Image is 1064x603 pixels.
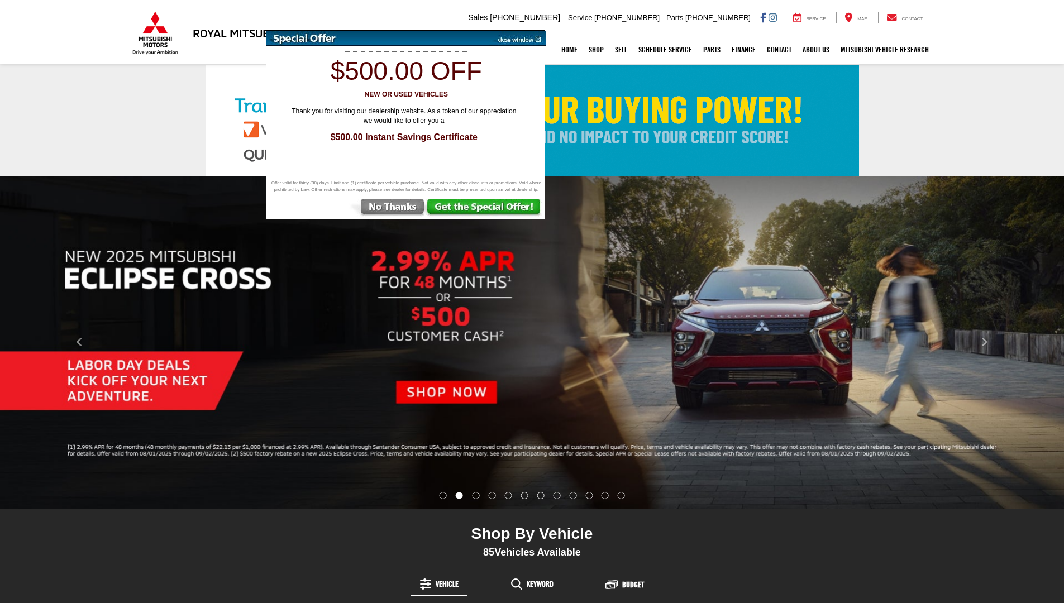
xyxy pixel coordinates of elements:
[769,13,777,22] a: Instagram: Click to visit our Instagram page
[602,492,609,499] li: Go to slide number 11.
[468,13,488,22] span: Sales
[426,199,545,219] img: Get the Special Offer
[878,12,932,23] a: Contact
[349,199,426,219] img: No Thanks, Continue to Website
[193,27,290,39] h3: Royal Mitsubishi
[569,492,576,499] li: Go to slide number 9.
[553,492,560,499] li: Go to slide number 8.
[583,36,609,64] a: Shop
[489,492,496,499] li: Go to slide number 4.
[269,180,543,193] span: Offer valid for thirty (30) days. Limit one (1) certificate per vehicle purchase. Not valid with ...
[807,16,826,21] span: Service
[760,13,766,22] a: Facebook: Click to visit our Facebook page
[456,492,463,499] li: Go to slide number 2.
[666,13,683,22] span: Parts
[273,57,540,85] h1: $500.00 off
[785,12,834,23] a: Service
[273,91,540,98] h3: New or Used Vehicles
[726,36,761,64] a: Finance
[436,580,459,588] span: Vehicle
[685,13,751,22] span: [PHONE_NUMBER]
[797,36,835,64] a: About Us
[594,13,660,22] span: [PHONE_NUMBER]
[130,11,180,55] img: Mitsubishi
[761,36,797,64] a: Contact
[278,131,529,144] span: $500.00 Instant Savings Certificate
[483,547,494,558] span: 85
[835,36,934,64] a: Mitsubishi Vehicle Research
[489,31,546,46] img: close window
[490,13,560,22] span: [PHONE_NUMBER]
[585,492,593,499] li: Go to slide number 10.
[266,31,490,46] img: Special Offer
[473,492,480,499] li: Go to slide number 3.
[505,492,512,499] li: Go to slide number 5.
[904,199,1064,486] button: Click to view next picture.
[206,65,859,176] img: Check Your Buying Power
[527,580,554,588] span: Keyword
[439,492,446,499] li: Go to slide number 1.
[568,13,592,22] span: Service
[537,492,544,499] li: Go to slide number 7.
[521,492,528,499] li: Go to slide number 6.
[633,36,698,64] a: Schedule Service: Opens in a new tab
[901,16,923,21] span: Contact
[618,492,625,499] li: Go to slide number 12.
[622,581,644,588] span: Budget
[338,546,726,558] div: Vehicles Available
[556,36,583,64] a: Home
[338,524,726,546] div: Shop By Vehicle
[284,107,524,126] span: Thank you for visiting our dealership website. As a token of our appreciation we would like to of...
[857,16,867,21] span: Map
[836,12,875,23] a: Map
[698,36,726,64] a: Parts: Opens in a new tab
[609,36,633,64] a: Sell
